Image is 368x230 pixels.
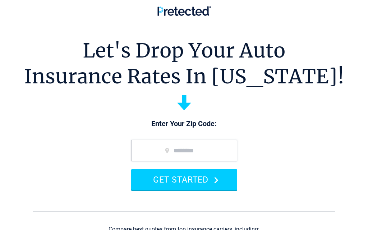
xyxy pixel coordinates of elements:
[24,38,344,89] h1: Let's Drop Your Auto Insurance Rates In [US_STATE]!
[124,119,244,129] p: Enter Your Zip Code:
[131,169,237,190] button: GET STARTED
[157,6,211,16] img: Pretected Logo
[131,140,237,161] input: zip code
